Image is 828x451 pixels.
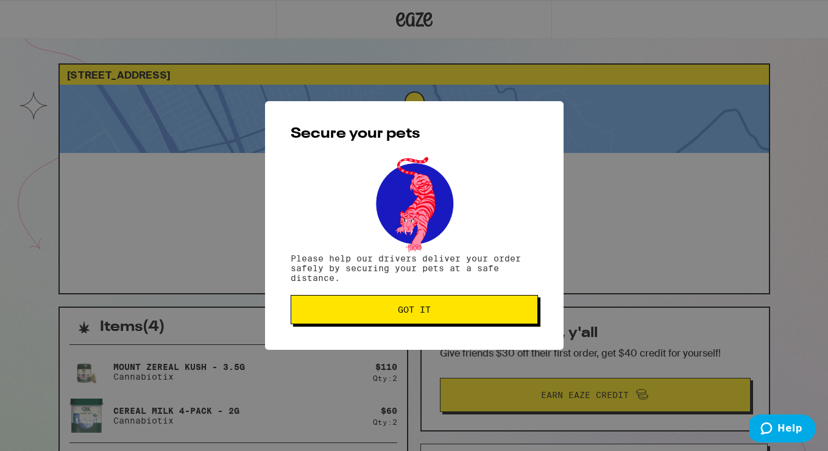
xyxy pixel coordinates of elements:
p: Please help our drivers deliver your order safely by securing your pets at a safe distance. [291,254,538,283]
button: Got it [291,295,538,324]
img: pets [364,154,464,254]
h2: Secure your pets [291,127,538,141]
iframe: Opens a widget where you can find more information [749,414,816,445]
span: Got it [398,305,431,314]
